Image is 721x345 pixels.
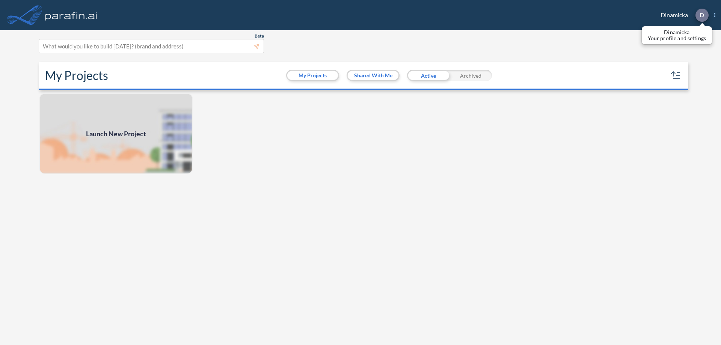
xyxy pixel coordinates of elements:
[449,70,492,81] div: Archived
[700,12,704,18] p: D
[670,69,682,81] button: sort
[348,71,398,80] button: Shared With Me
[39,93,193,174] a: Launch New Project
[648,35,706,41] p: Your profile and settings
[649,9,715,22] div: Dinamicka
[86,129,146,139] span: Launch New Project
[287,71,338,80] button: My Projects
[407,70,449,81] div: Active
[255,33,264,39] span: Beta
[43,8,99,23] img: logo
[648,29,706,35] p: Dinamicka
[39,93,193,174] img: add
[45,68,108,83] h2: My Projects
